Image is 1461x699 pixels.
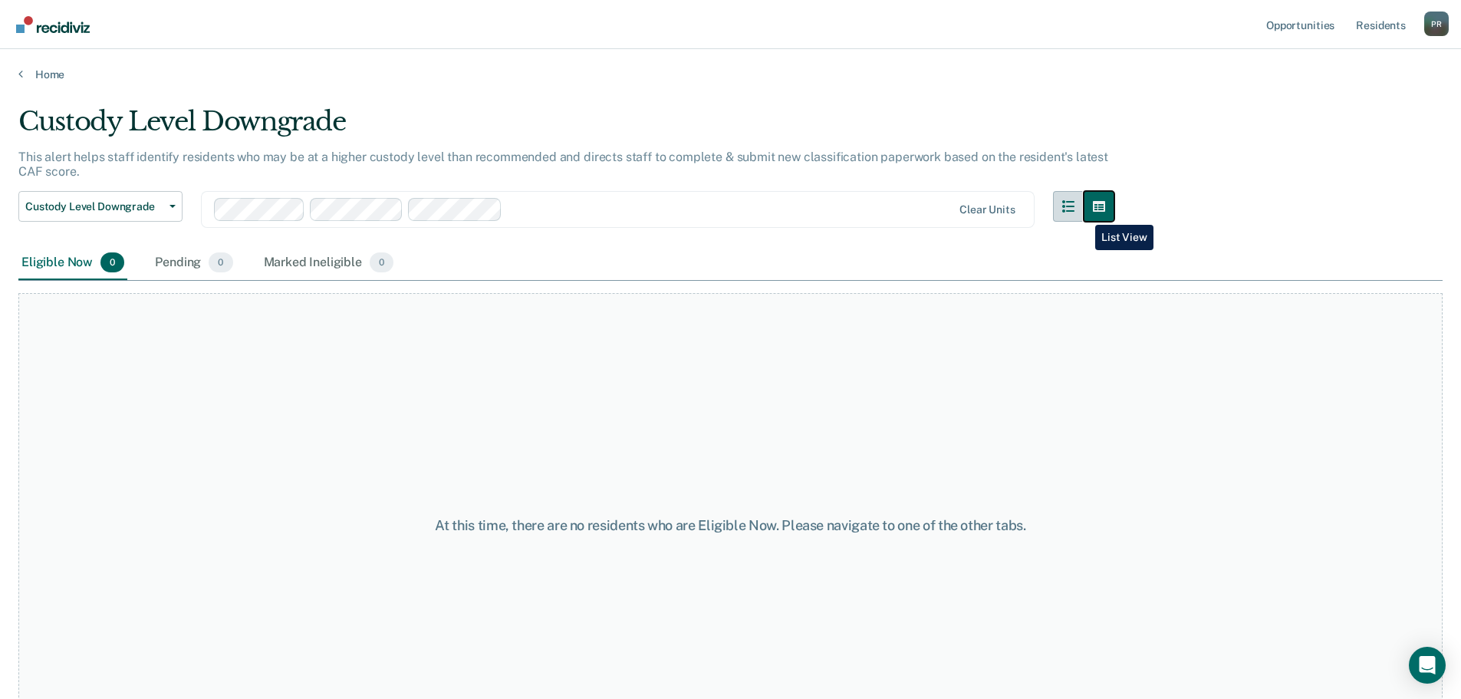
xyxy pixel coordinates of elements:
button: Custody Level Downgrade [18,191,183,222]
div: Clear units [959,203,1015,216]
span: Custody Level Downgrade [25,200,163,213]
span: 0 [209,252,232,272]
div: Marked Ineligible0 [261,246,397,280]
div: At this time, there are no residents who are Eligible Now. Please navigate to one of the other tabs. [375,517,1087,534]
div: Pending0 [152,246,235,280]
button: Profile dropdown button [1424,12,1449,36]
span: 0 [370,252,393,272]
div: P R [1424,12,1449,36]
a: Home [18,68,1443,81]
div: Eligible Now0 [18,246,127,280]
img: Recidiviz [16,16,90,33]
div: Open Intercom Messenger [1409,647,1446,684]
span: 0 [100,252,124,272]
p: This alert helps staff identify residents who may be at a higher custody level than recommended a... [18,150,1108,179]
div: Custody Level Downgrade [18,106,1114,150]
